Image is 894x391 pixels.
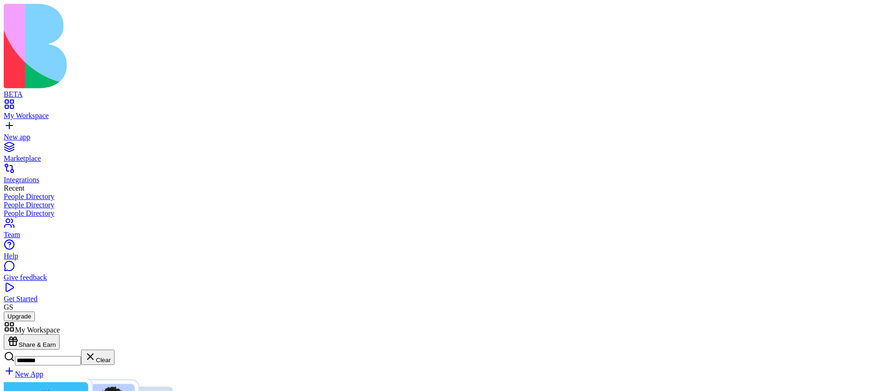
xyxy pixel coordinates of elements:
[4,311,35,321] button: Upgrade
[96,357,111,364] span: Clear
[4,125,890,141] a: New app
[81,350,115,365] button: Clear
[4,133,890,141] div: New app
[4,303,13,311] span: GS
[4,90,890,99] div: BETA
[4,252,890,260] div: Help
[4,201,890,209] a: People Directory
[19,341,56,348] span: Share & Earn
[4,265,890,282] a: Give feedback
[4,244,890,260] a: Help
[4,231,890,239] div: Team
[4,192,890,201] a: People Directory
[4,286,890,303] a: Get Started
[4,154,890,163] div: Marketplace
[4,334,60,350] button: Share & Earn
[15,326,60,334] span: My Workspace
[4,273,890,282] div: Give feedback
[4,82,890,99] a: BETA
[4,370,43,378] a: New App
[4,312,35,320] a: Upgrade
[4,295,890,303] div: Get Started
[4,176,890,184] div: Integrations
[4,112,890,120] div: My Workspace
[4,146,890,163] a: Marketplace
[4,167,890,184] a: Integrations
[4,4,378,88] img: logo
[4,103,890,120] a: My Workspace
[4,209,890,218] a: People Directory
[4,184,24,192] span: Recent
[4,222,890,239] a: Team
